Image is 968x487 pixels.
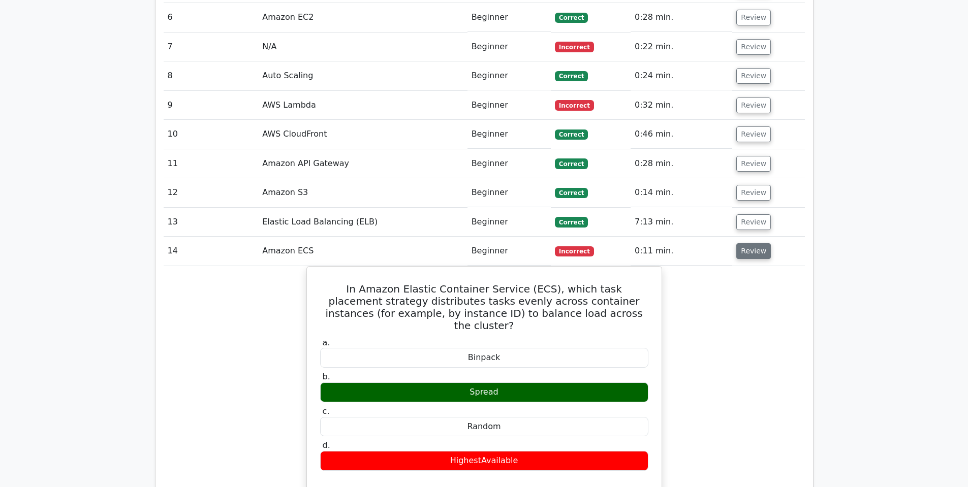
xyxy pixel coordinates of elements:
[467,91,551,120] td: Beginner
[736,126,771,142] button: Review
[323,406,330,416] span: c.
[555,129,588,140] span: Correct
[258,149,467,178] td: Amazon API Gateway
[736,243,771,259] button: Review
[320,417,648,437] div: Random
[467,3,551,32] td: Beginner
[736,10,771,25] button: Review
[258,178,467,207] td: Amazon S3
[258,120,467,149] td: AWS CloudFront
[631,178,732,207] td: 0:14 min.
[467,33,551,61] td: Beginner
[323,440,330,450] span: d.
[164,61,259,90] td: 8
[555,13,588,23] span: Correct
[467,149,551,178] td: Beginner
[736,156,771,172] button: Review
[258,33,467,61] td: N/A
[631,3,732,32] td: 0:28 min.
[631,237,732,266] td: 0:11 min.
[164,3,259,32] td: 6
[631,61,732,90] td: 0:24 min.
[467,61,551,90] td: Beginner
[258,237,467,266] td: Amazon ECS
[555,188,588,198] span: Correct
[164,149,259,178] td: 11
[258,208,467,237] td: Elastic Load Balancing (ELB)
[258,91,467,120] td: AWS Lambda
[164,120,259,149] td: 10
[736,185,771,201] button: Review
[164,237,259,266] td: 14
[555,246,594,256] span: Incorrect
[164,178,259,207] td: 12
[631,120,732,149] td: 0:46 min.
[555,100,594,110] span: Incorrect
[631,91,732,120] td: 0:32 min.
[258,3,467,32] td: Amazon EC2
[320,451,648,471] div: HighestAvailable
[164,91,259,120] td: 9
[631,33,732,61] td: 0:22 min.
[555,217,588,227] span: Correct
[467,120,551,149] td: Beginner
[320,348,648,368] div: Binpack
[736,98,771,113] button: Review
[736,39,771,55] button: Review
[736,214,771,230] button: Review
[258,61,467,90] td: Auto Scaling
[555,71,588,81] span: Correct
[631,149,732,178] td: 0:28 min.
[631,208,732,237] td: 7:13 min.
[555,42,594,52] span: Incorrect
[323,338,330,347] span: a.
[164,33,259,61] td: 7
[164,208,259,237] td: 13
[555,158,588,169] span: Correct
[467,237,551,266] td: Beginner
[467,208,551,237] td: Beginner
[323,372,330,381] span: b.
[320,382,648,402] div: Spread
[467,178,551,207] td: Beginner
[319,283,649,332] h5: In Amazon Elastic Container Service (ECS), which task placement strategy distributes tasks evenly...
[736,68,771,84] button: Review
